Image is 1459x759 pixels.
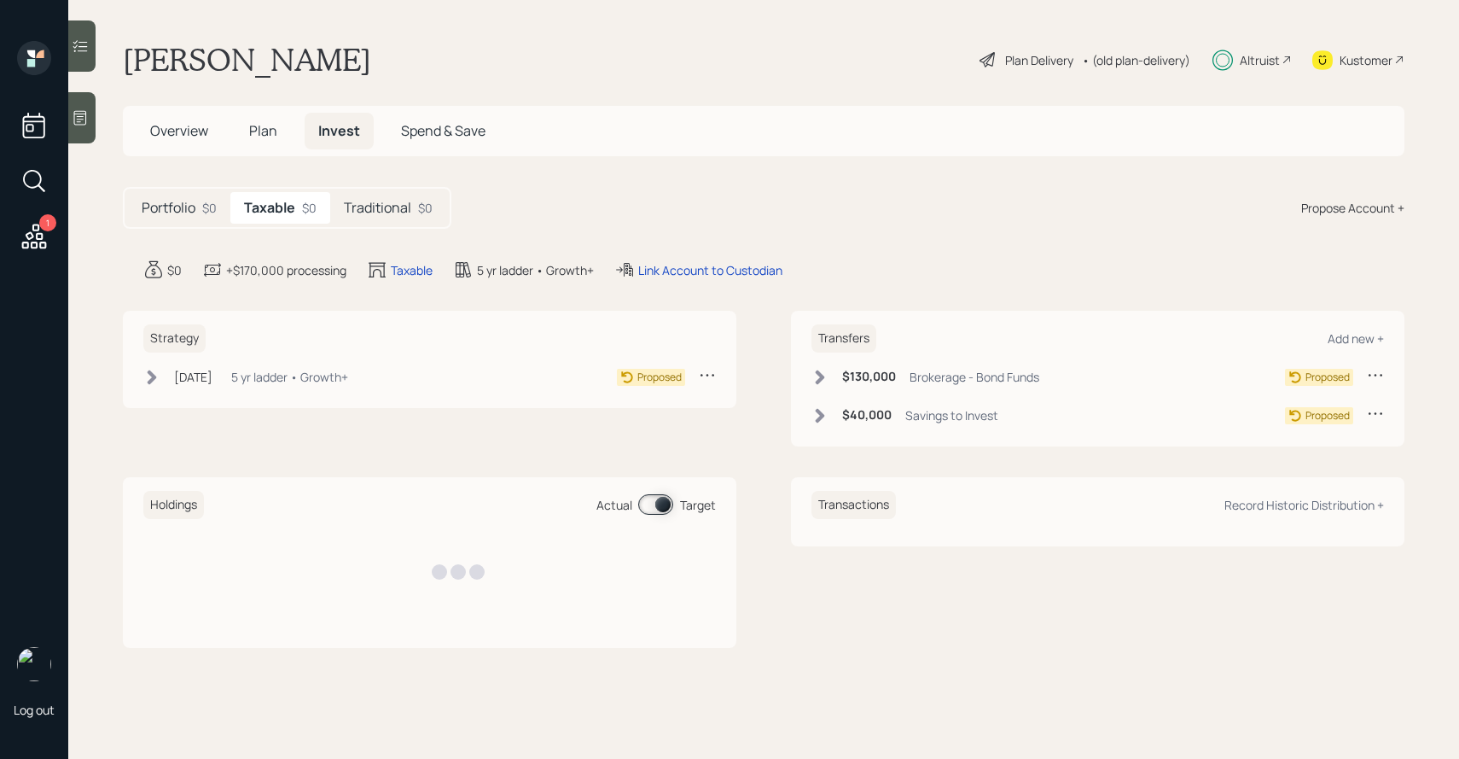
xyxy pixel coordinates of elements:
span: Spend & Save [401,121,485,140]
div: Kustomer [1340,51,1392,69]
div: Altruist [1240,51,1280,69]
div: $0 [418,199,433,217]
div: $0 [202,199,217,217]
div: Propose Account + [1301,199,1404,217]
h6: $130,000 [842,370,896,384]
div: Proposed [1305,408,1350,423]
div: 5 yr ladder • Growth+ [231,368,348,386]
h5: Traditional [344,200,411,216]
h6: Strategy [143,324,206,353]
h5: Portfolio [142,200,195,216]
div: 5 yr ladder • Growth+ [477,261,594,279]
div: Savings to Invest [905,406,998,424]
h5: Taxable [244,200,295,216]
div: Target [680,496,716,514]
div: Log out [14,702,55,718]
div: Taxable [391,261,433,279]
div: Proposed [1305,370,1350,385]
h6: Holdings [143,491,204,519]
div: Record Historic Distribution + [1224,497,1384,513]
span: Invest [318,121,360,140]
div: Plan Delivery [1005,51,1073,69]
h6: Transactions [811,491,896,519]
div: Add new + [1328,330,1384,347]
div: $0 [167,261,182,279]
div: Link Account to Custodian [638,261,782,279]
div: Actual [596,496,632,514]
div: Brokerage - Bond Funds [910,368,1039,386]
div: [DATE] [174,368,212,386]
img: sami-boghos-headshot.png [17,647,51,681]
div: 1 [39,214,56,231]
h1: [PERSON_NAME] [123,41,371,79]
div: +$170,000 processing [226,261,346,279]
span: Overview [150,121,208,140]
h6: $40,000 [842,408,892,423]
div: $0 [302,199,317,217]
div: Proposed [637,370,682,385]
h6: Transfers [811,324,876,353]
div: • (old plan-delivery) [1082,51,1190,69]
span: Plan [249,121,277,140]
